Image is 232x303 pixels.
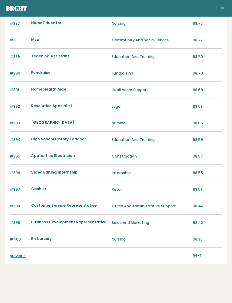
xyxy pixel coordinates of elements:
p: 98.39 [193,237,222,242]
p: 98.42 [193,220,222,225]
p: Nursing [112,21,189,26]
p: Fundraising [112,71,189,76]
p: 98.69 [193,87,222,93]
p: #400 [10,237,27,242]
p: #399 [10,220,27,225]
p: Sales And Marketing [112,220,189,225]
p: 98.44 [193,203,222,209]
p: 98.57 [193,154,222,159]
a: Brght [6,4,27,12]
p: #392 [10,104,27,109]
p: #389 [10,54,27,59]
p: Healthcare Support [112,87,189,93]
a: Home Health Aide [31,87,66,92]
a: Fundraiser [31,70,52,75]
a: Rn Nursery [31,236,52,241]
p: 98.72 [193,21,222,26]
p: Community And Social Service [112,37,189,43]
p: #395 [10,154,27,159]
p: Office And Administrative Support [112,203,189,209]
p: Retail [112,187,189,192]
p: #393 [10,120,27,126]
a: next [193,253,201,258]
p: 98.59 [193,137,222,142]
a: previous [10,253,26,258]
p: #391 [10,87,27,93]
p: #397 [10,187,27,192]
p: #388 [10,37,27,43]
p: 98.70 [193,71,222,76]
a: High School History Teacher [31,136,86,142]
a: [GEOGRAPHIC_DATA] [31,120,74,125]
p: #398 [10,203,27,209]
p: 98.70 [193,54,222,59]
p: 98.72 [193,37,222,43]
p: Education And Training [112,54,189,59]
p: Education And Training [112,137,189,142]
p: Nursing [112,120,189,126]
a: Customer Service Representative [31,203,97,208]
p: #396 [10,170,27,176]
p: #390 [10,71,27,76]
a: Cashier [31,186,46,191]
p: Nursing [112,237,189,242]
a: Apprentice Electrician [31,153,75,158]
p: 98.65 [193,120,222,126]
p: 98.51 [193,187,222,192]
a: Business Development Representative [31,219,106,225]
p: Internship [112,170,189,176]
a: Video Editing Internship [31,170,78,175]
p: #387 [10,21,27,26]
p: #394 [10,137,27,142]
p: 98.55 [193,170,222,176]
p: 98.68 [193,104,222,109]
p: Legal [112,104,189,109]
a: Resolution Specialist [31,103,72,108]
a: Msw [31,37,40,42]
button: Toggle navigation [219,5,226,12]
p: Construction [112,154,189,159]
a: Teaching Assistant [31,53,69,59]
a: Nurse Educator [31,20,61,25]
